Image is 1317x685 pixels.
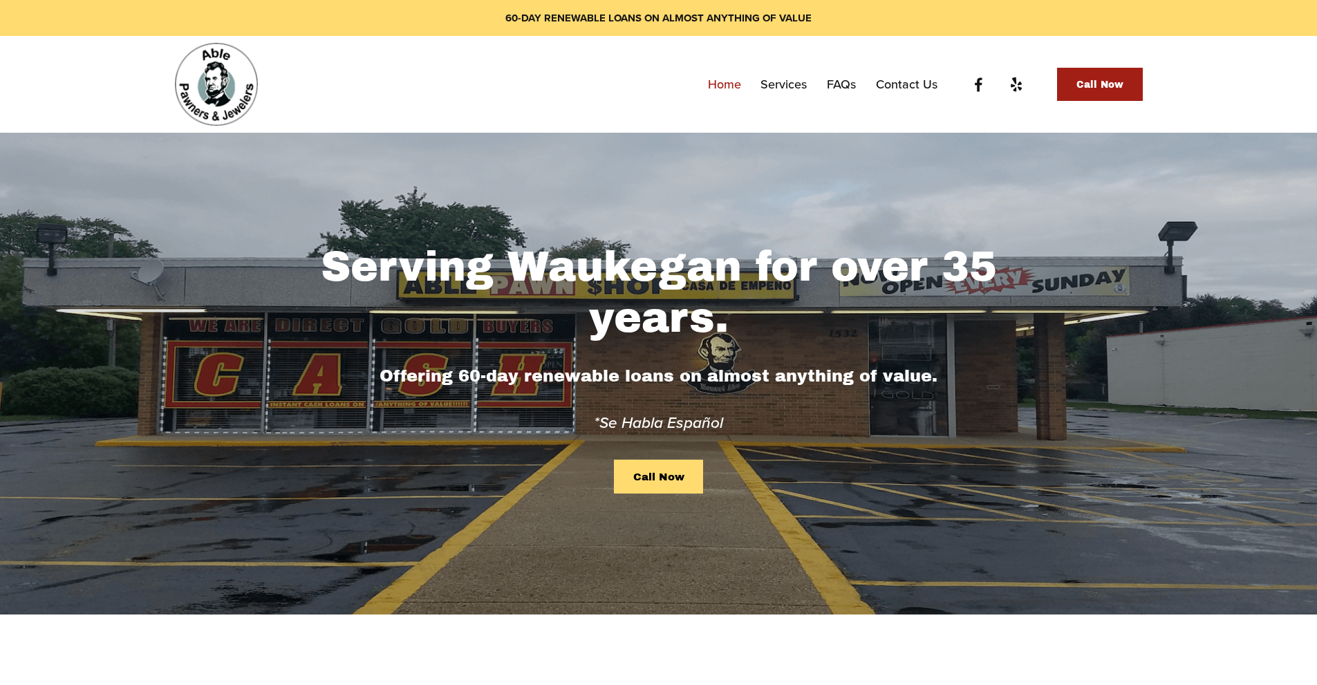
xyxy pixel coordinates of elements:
[614,460,703,494] a: Call Now
[970,76,987,93] a: Facebook
[1057,68,1142,101] a: Call Now
[296,242,1022,344] h1: Serving Waukegan for over 35 years.
[708,72,741,97] a: Home
[594,411,723,433] em: *Se Habla Español
[876,72,937,97] a: Contact Us
[505,10,812,26] strong: 60-DAY RENEWABLE LOANS ON ALMOST ANYTHING OF VALUE
[1007,76,1025,93] a: Yelp
[175,43,258,126] img: Able Pawn Shop
[760,72,807,97] a: Services
[296,365,1022,388] h4: Offering 60-day renewable loans on almost anything of value.
[827,72,856,97] a: FAQs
